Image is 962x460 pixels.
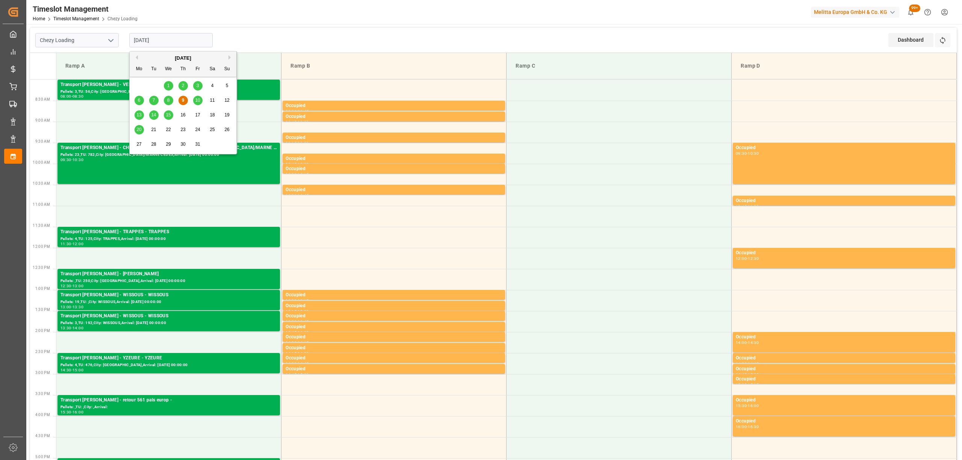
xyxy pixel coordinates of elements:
div: 16:00 [736,425,747,428]
div: Occupied [286,354,502,362]
div: Pallets: 4,TU: 125,City: TRAPPES,Arrival: [DATE] 00:00:00 [61,236,277,242]
div: - [747,404,748,407]
div: 15:00 [298,373,309,376]
span: 28 [151,142,156,147]
div: Ramp D [738,59,950,73]
span: 2 [182,83,185,88]
span: 20 [136,127,141,132]
div: 11:00 [748,205,759,208]
span: 7 [153,98,155,103]
div: Occupied [736,144,952,152]
span: 10 [195,98,200,103]
div: Occupied [286,186,502,194]
div: Ramp A [62,59,275,73]
div: 13:00 [286,299,296,302]
div: - [747,341,748,344]
div: - [747,362,748,365]
div: 14:45 [736,373,747,376]
div: Occupied [286,102,502,110]
div: Transport [PERSON_NAME] - WISSOUS - WISSOUS [61,291,277,299]
div: Choose Wednesday, October 8th, 2025 [164,96,173,105]
span: 1:30 PM [35,308,50,312]
div: Occupied [286,344,502,352]
div: - [71,242,73,246]
div: Occupied [286,165,502,173]
div: Choose Thursday, October 2nd, 2025 [178,81,188,90]
span: 6 [138,98,141,103]
span: 10:00 AM [33,160,50,164]
span: 9:30 AM [35,139,50,143]
div: 10:30 [748,152,759,155]
div: Choose Friday, October 17th, 2025 [193,110,203,120]
span: 2:00 PM [35,329,50,333]
div: Choose Tuesday, October 28th, 2025 [149,140,159,149]
div: 14:30 [736,362,747,365]
div: Pallets: ,TU: ,City: ,Arrival: [61,404,277,410]
span: 29 [166,142,171,147]
div: Choose Friday, October 10th, 2025 [193,96,203,105]
div: Timeslot Management [33,3,138,15]
div: 16:00 [748,404,759,407]
div: - [71,284,73,288]
div: Occupied [736,376,952,383]
span: 31 [195,142,200,147]
span: 12:30 PM [33,265,50,270]
span: 27 [136,142,141,147]
div: Occupied [736,418,952,425]
div: - [71,95,73,98]
button: show 100 new notifications [902,4,919,21]
div: Occupied [286,302,502,310]
div: - [71,158,73,161]
div: Occupied [736,333,952,341]
div: Transport [PERSON_NAME] - TRAPPES - TRAPPES [61,228,277,236]
div: Choose Friday, October 31st, 2025 [193,140,203,149]
div: Choose Tuesday, October 21st, 2025 [149,125,159,134]
div: 12:00 [73,242,83,246]
div: Transport [PERSON_NAME] - VERT-[GEOGRAPHIC_DATA] [61,81,277,89]
div: Choose Thursday, October 16th, 2025 [178,110,188,120]
a: Home [33,16,45,21]
button: Next Month [228,55,233,60]
div: 09:15 [286,142,296,145]
div: Choose Wednesday, October 15th, 2025 [164,110,173,120]
span: 3 [197,83,199,88]
div: - [71,326,73,330]
div: - [296,173,298,176]
div: Transport [PERSON_NAME] - CHENNEVIERES/[GEOGRAPHIC_DATA] - [GEOGRAPHIC_DATA]/MARNE CEDEX [61,144,277,152]
div: Su [222,65,232,74]
div: 14:15 [286,352,296,355]
span: 1:00 PM [35,287,50,291]
div: 14:45 [748,362,759,365]
span: 11:30 AM [33,223,50,228]
span: 3:00 PM [35,371,50,375]
span: 18 [210,112,215,118]
div: Choose Saturday, October 11th, 2025 [208,96,217,105]
div: 14:00 [73,326,83,330]
div: Tu [149,65,159,74]
div: Ramp B [287,59,500,73]
div: 14:00 [736,341,747,344]
div: 08:30 [286,110,296,113]
span: 99+ [909,5,920,12]
div: 14:30 [298,352,309,355]
div: - [71,368,73,372]
div: 13:45 [286,331,296,334]
div: Choose Friday, October 3rd, 2025 [193,81,203,90]
div: - [71,410,73,414]
div: Occupied [736,354,952,362]
div: Pallets: 23,TU: 782,City: [GEOGRAPHIC_DATA]/MARNE CEDEX,Arrival: [DATE] 00:00:00 [61,152,277,158]
div: - [296,373,298,376]
span: 11:00 AM [33,202,50,207]
span: 13 [136,112,141,118]
div: We [164,65,173,74]
div: Choose Sunday, October 19th, 2025 [222,110,232,120]
div: Transport [PERSON_NAME] - [PERSON_NAME] [61,270,277,278]
div: Occupied [736,397,952,404]
span: 4:00 PM [35,413,50,417]
div: - [747,383,748,386]
div: 15:30 [61,410,71,414]
div: Transport [PERSON_NAME] - WISSOUS - WISSOUS [61,312,277,320]
div: - [296,299,298,302]
div: Transport [PERSON_NAME] - retour 561 pals europ - [61,397,277,404]
div: 13:30 [73,305,83,309]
